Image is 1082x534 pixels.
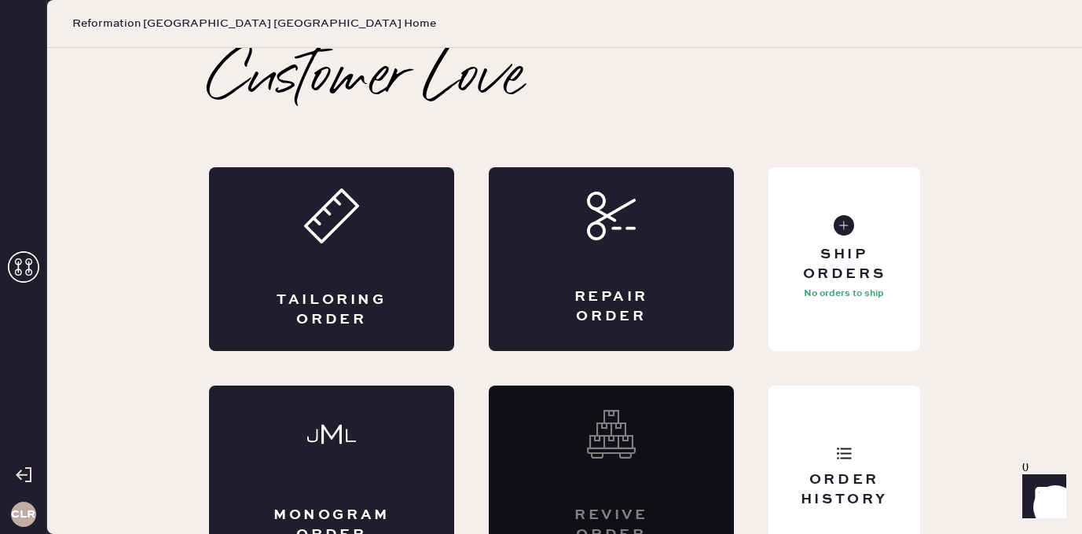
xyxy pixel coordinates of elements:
[209,48,524,111] h2: Customer Love
[781,470,908,510] div: Order History
[804,284,884,303] p: No orders to ship
[11,509,35,520] h3: CLR
[781,245,908,284] div: Ship Orders
[1007,463,1075,531] iframe: Front Chat
[552,287,671,327] div: Repair Order
[72,16,436,31] span: Reformation [GEOGRAPHIC_DATA] [GEOGRAPHIC_DATA] Home
[272,291,391,330] div: Tailoring Order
